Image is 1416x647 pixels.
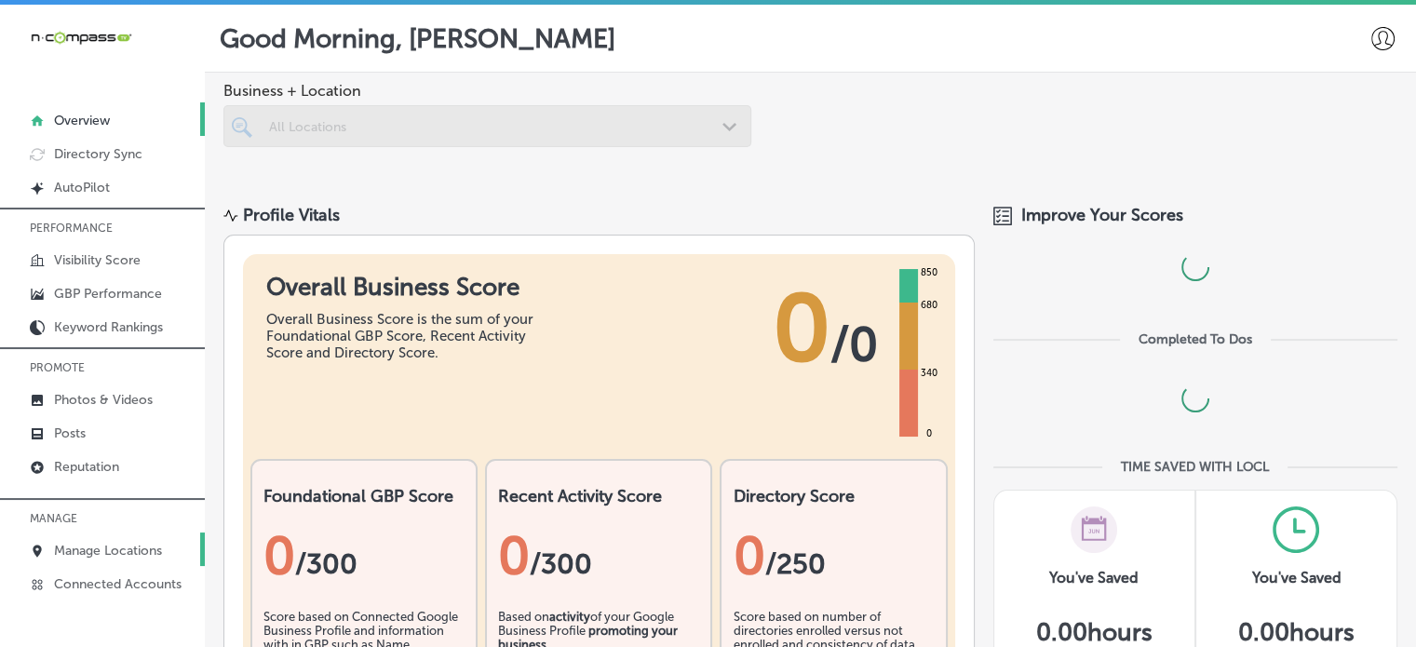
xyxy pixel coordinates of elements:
h3: You've Saved [1049,569,1139,586]
h5: 0.00 hours [1238,618,1355,647]
p: Photos & Videos [54,392,153,408]
div: 0 [263,525,465,586]
h1: Overall Business Score [266,273,546,302]
div: Profile Vitals [243,205,340,225]
div: 0 [923,426,936,441]
div: Overall Business Score is the sum of your Foundational GBP Score, Recent Activity Score and Direc... [266,311,546,361]
p: Directory Sync [54,146,142,162]
p: Reputation [54,459,119,475]
p: Good Morning, [PERSON_NAME] [220,23,615,54]
span: Business + Location [223,82,751,100]
span: 0 [773,273,830,384]
h2: Recent Activity Score [498,486,699,506]
h2: Foundational GBP Score [263,486,465,506]
div: 850 [917,265,941,280]
span: /300 [530,547,592,581]
span: / 300 [295,547,357,581]
h2: Directory Score [733,486,934,506]
img: 660ab0bf-5cc7-4cb8-ba1c-48b5ae0f18e60NCTV_CLogo_TV_Black_-500x88.png [30,29,132,47]
p: Manage Locations [54,543,162,559]
div: 680 [917,298,941,313]
h3: You've Saved [1251,569,1341,586]
p: Connected Accounts [54,576,182,592]
p: AutoPilot [54,180,110,195]
span: Improve Your Scores [1021,205,1183,225]
h5: 0.00 hours [1036,618,1153,647]
div: 0 [498,525,699,586]
p: Overview [54,113,110,128]
p: GBP Performance [54,286,162,302]
span: / 0 [830,317,878,372]
p: Visibility Score [54,252,141,268]
p: Posts [54,425,86,441]
div: TIME SAVED WITH LOCL [1121,459,1269,475]
span: /250 [764,547,825,581]
p: Keyword Rankings [54,319,163,335]
div: Completed To Dos [1139,331,1252,347]
b: activity [549,610,590,624]
div: 0 [733,525,934,586]
div: 340 [917,366,941,381]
